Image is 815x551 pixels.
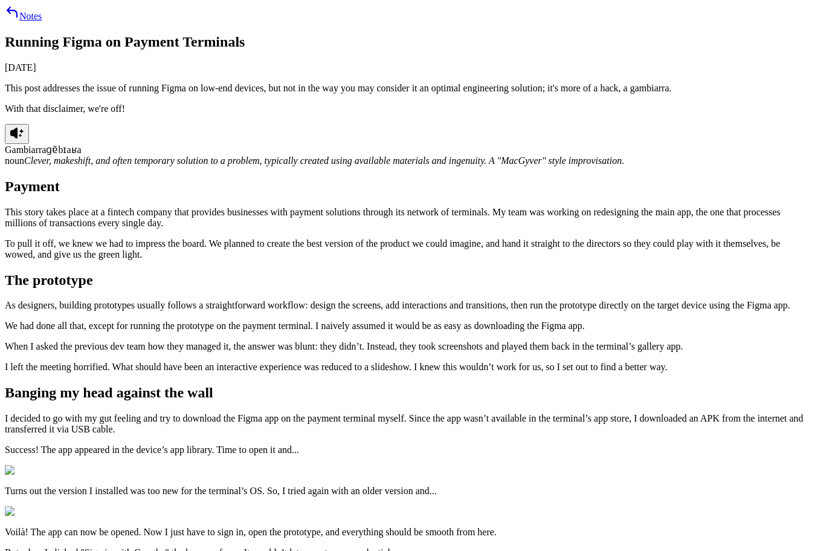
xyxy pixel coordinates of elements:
[5,178,810,195] h2: Payment
[5,62,36,73] time: [DATE]
[5,527,810,538] p: Voilà! The app can now be opened. Now I just have to sign in, open the prototype, and everything ...
[5,300,810,311] p: As designers, building prototypes usually follows a straightforward workflow: design the screens,...
[5,11,42,21] a: Notes
[5,362,810,373] p: I left the meeting horrified. What should have been an interactive experience was reduced to a sl...
[5,445,810,455] p: Success! The app appeared in the device’s app library. Time to open it and...
[5,83,810,94] p: This post addresses the issue of running Figma on low-end devices, but not in the way you may con...
[5,506,39,517] img: Image
[46,145,81,155] span: ɡɐ̃bɪaʁa
[5,155,24,166] span: noun
[5,465,39,476] img: Image
[5,341,810,352] p: When I asked the previous dev team how they managed it, the answer was blunt: they didn’t. Instea...
[5,321,810,331] p: We had done all that, except for running the prototype on the payment terminal. I naively assumed...
[5,34,810,50] h1: Running Figma on Payment Terminals
[5,103,810,114] p: With that disclaimer, we're off!
[5,272,810,289] h2: The prototype
[5,413,810,435] p: I decided to go with my gut feeling and try to download the Figma app on the payment terminal mys...
[5,145,46,155] span: Gambiarra
[5,207,810,229] p: This story takes place at a fintech company that provides businesses with payment solutions throu...
[5,385,810,401] h2: Banging my head against the wall
[5,238,810,260] p: To pull it off, we knew we had to impress the board. We planned to create the best version of the...
[24,155,624,166] em: Clever, makeshift, and often temporary solution to a problem, typically created using available m...
[5,486,810,497] p: Turns out the version I installed was too new for the terminal’s OS. So, I tried again with an ol...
